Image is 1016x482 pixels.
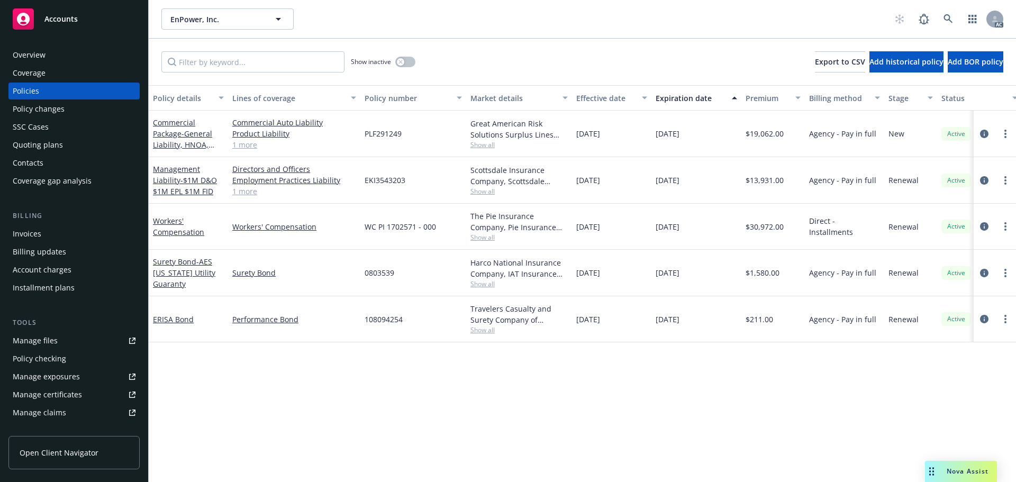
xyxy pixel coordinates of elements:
[948,51,1003,72] button: Add BOR policy
[232,221,356,232] a: Workers' Compensation
[13,47,46,63] div: Overview
[232,93,344,104] div: Lines of coverage
[948,57,1003,67] span: Add BOR policy
[8,332,140,349] a: Manage files
[8,4,140,34] a: Accounts
[365,128,402,139] span: PLF291249
[161,8,294,30] button: EnPower, Inc.
[913,8,935,30] a: Report a Bug
[8,172,140,189] a: Coverage gap analysis
[651,85,741,111] button: Expiration date
[8,279,140,296] a: Installment plans
[153,175,217,196] span: - $1M D&O $1M EPL $1M FID
[13,261,71,278] div: Account charges
[8,137,140,153] a: Quoting plans
[470,187,568,196] span: Show all
[656,128,679,139] span: [DATE]
[13,172,92,189] div: Coverage gap analysis
[232,314,356,325] a: Performance Bond
[228,85,360,111] button: Lines of coverage
[13,101,65,117] div: Policy changes
[44,15,78,23] span: Accounts
[13,332,58,349] div: Manage files
[888,267,919,278] span: Renewal
[470,93,556,104] div: Market details
[656,314,679,325] span: [DATE]
[232,163,356,175] a: Directors and Officers
[161,51,344,72] input: Filter by keyword...
[925,461,938,482] div: Drag to move
[13,404,66,421] div: Manage claims
[888,221,919,232] span: Renewal
[232,117,356,128] a: Commercial Auto Liability
[888,128,904,139] span: New
[8,261,140,278] a: Account charges
[805,85,884,111] button: Billing method
[572,85,651,111] button: Effective date
[576,221,600,232] span: [DATE]
[809,267,876,278] span: Agency - Pay in full
[8,225,140,242] a: Invoices
[978,220,991,233] a: circleInformation
[470,165,568,187] div: Scottsdale Insurance Company, Scottsdale Insurance Company (Nationwide), CRC Group
[470,233,568,242] span: Show all
[470,211,568,233] div: The Pie Insurance Company, Pie Insurance (Carrier), Appalachian Underwriters
[576,267,600,278] span: [DATE]
[13,350,66,367] div: Policy checking
[815,51,865,72] button: Export to CSV
[13,386,82,403] div: Manage certificates
[576,175,600,186] span: [DATE]
[13,83,39,99] div: Policies
[978,313,991,325] a: circleInformation
[869,57,944,67] span: Add historical policy
[153,164,217,196] a: Management Liability
[153,257,215,289] span: - AES [US_STATE] Utility Guaranty
[656,93,725,104] div: Expiration date
[470,140,568,149] span: Show all
[13,225,41,242] div: Invoices
[962,8,983,30] a: Switch app
[8,119,140,135] a: SSC Cases
[149,85,228,111] button: Policy details
[946,314,967,324] span: Active
[8,422,140,439] a: Manage BORs
[13,422,62,439] div: Manage BORs
[8,65,140,81] a: Coverage
[232,128,356,139] a: Product Liability
[13,154,43,171] div: Contacts
[999,313,1012,325] a: more
[13,119,49,135] div: SSC Cases
[746,175,784,186] span: $13,931.00
[999,174,1012,187] a: more
[351,57,391,66] span: Show inactive
[232,139,356,150] a: 1 more
[888,314,919,325] span: Renewal
[656,221,679,232] span: [DATE]
[888,93,921,104] div: Stage
[809,215,880,238] span: Direct - Installments
[365,314,403,325] span: 108094254
[170,14,262,25] span: EnPower, Inc.
[13,137,63,153] div: Quoting plans
[746,314,773,325] span: $211.00
[925,461,997,482] button: Nova Assist
[978,267,991,279] a: circleInformation
[938,8,959,30] a: Search
[809,93,868,104] div: Billing method
[365,93,450,104] div: Policy number
[946,222,967,231] span: Active
[947,467,988,476] span: Nova Assist
[809,128,876,139] span: Agency - Pay in full
[809,314,876,325] span: Agency - Pay in full
[656,267,679,278] span: [DATE]
[470,118,568,140] div: Great American Risk Solutions Surplus Lines Insurance Company, Great American Insurance Group, CR...
[20,447,98,458] span: Open Client Navigator
[153,314,194,324] a: ERISA Bond
[365,175,405,186] span: EKI3543203
[470,279,568,288] span: Show all
[999,267,1012,279] a: more
[470,257,568,279] div: Harco National Insurance Company, IAT Insurance Group
[576,128,600,139] span: [DATE]
[8,368,140,385] a: Manage exposures
[232,175,356,186] a: Employment Practices Liability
